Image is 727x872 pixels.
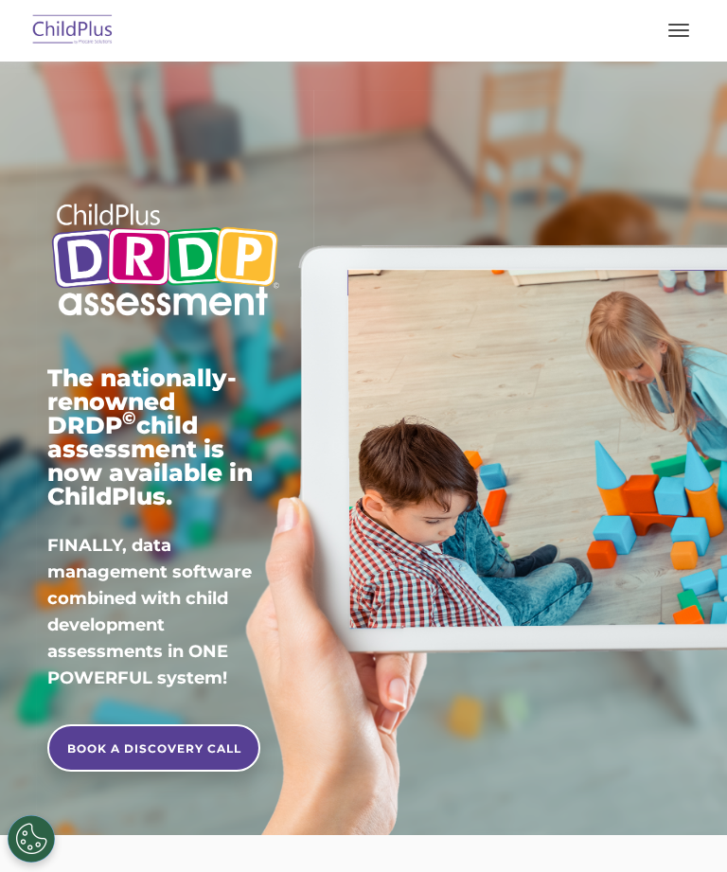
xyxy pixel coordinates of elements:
sup: © [122,407,136,429]
img: ChildPlus by Procare Solutions [28,9,117,53]
button: Cookies Settings [8,815,55,863]
span: FINALLY, data management software combined with child development assessments in ONE POWERFUL sys... [47,535,252,688]
img: Copyright - DRDP Logo Light [47,189,283,333]
span: The nationally-renowned DRDP child assessment is now available in ChildPlus. [47,364,253,510]
a: BOOK A DISCOVERY CALL [47,724,260,772]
